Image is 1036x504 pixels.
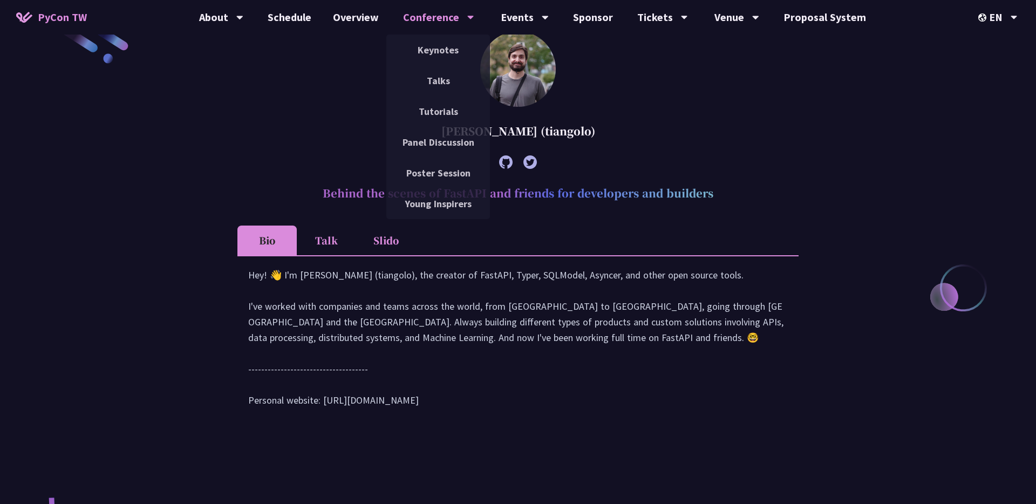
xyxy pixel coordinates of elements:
[386,37,490,63] a: Keynotes
[386,68,490,93] a: Talks
[237,177,799,209] h2: Behind the scenes of FastAPI and friends for developers and builders
[386,130,490,155] a: Panel Discussion
[38,9,87,25] span: PyCon TW
[5,4,98,31] a: PyCon TW
[237,115,799,147] div: [PERSON_NAME] (tiangolo)
[237,226,297,255] li: Bio
[386,191,490,216] a: Young Inspirers
[248,267,788,419] div: Hey! 👋 I'm [PERSON_NAME] (tiangolo), the creator of FastAPI, Typer, SQLModel, Asyncer, and other ...
[356,226,415,255] li: Slido
[297,226,356,255] li: Talk
[480,31,556,107] img: Sebastián Ramírez (tiangolo)
[386,160,490,186] a: Poster Session
[16,12,32,23] img: Home icon of PyCon TW 2025
[386,99,490,124] a: Tutorials
[978,13,989,22] img: Locale Icon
